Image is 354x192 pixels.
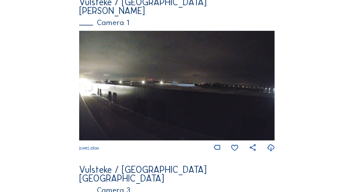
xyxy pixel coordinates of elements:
[79,19,275,27] div: Camera 1
[79,146,99,151] span: [DATE] 23:00
[79,165,275,183] div: Vulsteke / [GEOGRAPHIC_DATA] [GEOGRAPHIC_DATA]
[79,31,275,141] img: Image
